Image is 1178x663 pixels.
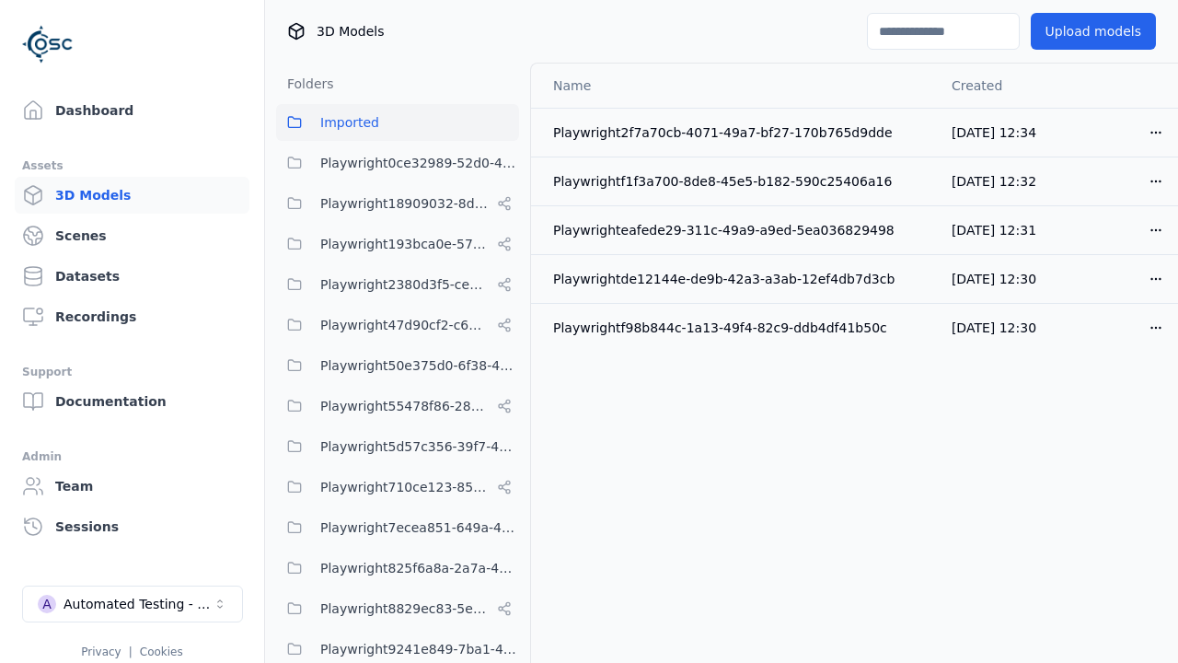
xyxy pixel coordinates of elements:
div: Playwrightde12144e-de9b-42a3-a3ab-12ef4db7d3cb [553,270,922,288]
span: Playwright55478f86-28dc-49b8-8d1f-c7b13b14578c [320,395,490,417]
button: Playwright47d90cf2-c635-4353-ba3b-5d4538945666 [276,307,519,343]
a: Team [15,468,249,505]
h3: Folders [276,75,334,93]
div: Playwright2f7a70cb-4071-49a7-bf27-170b765d9dde [553,123,922,142]
a: 3D Models [15,177,249,214]
button: Playwright18909032-8d07-45c5-9c81-9eec75d0b16b [276,185,519,222]
a: Scenes [15,217,249,254]
span: Playwright0ce32989-52d0-45cf-b5b9-59d5033d313a [320,152,519,174]
button: Playwright55478f86-28dc-49b8-8d1f-c7b13b14578c [276,388,519,425]
a: Cookies [140,646,183,658]
span: [DATE] 12:30 [952,320,1036,335]
button: Imported [276,104,519,141]
button: Playwright8829ec83-5e68-4376-b984-049061a310ed [276,590,519,627]
img: Logo [22,18,74,70]
span: Imported [320,111,379,134]
button: Select a workspace [22,586,243,622]
th: Created [937,64,1059,108]
a: Dashboard [15,92,249,129]
div: Support [22,361,242,383]
span: [DATE] 12:34 [952,125,1036,140]
div: Playwrightf1f3a700-8de8-45e5-b182-590c25406a16 [553,172,922,191]
button: Playwright825f6a8a-2a7a-425c-94f7-650318982f69 [276,550,519,587]
th: Name [531,64,937,108]
span: Playwright5d57c356-39f7-47ed-9ab9-d0409ac6cddc [320,436,519,458]
span: Playwright18909032-8d07-45c5-9c81-9eec75d0b16b [320,192,490,215]
a: Sessions [15,508,249,545]
span: Playwright8829ec83-5e68-4376-b984-049061a310ed [320,598,490,620]
button: Playwright2380d3f5-cebf-494e-b965-66be4d67505e [276,266,519,303]
a: Privacy [81,646,121,658]
button: Playwright5d57c356-39f7-47ed-9ab9-d0409ac6cddc [276,428,519,465]
a: Recordings [15,298,249,335]
div: Playwrightf98b844c-1a13-49f4-82c9-ddb4df41b50c [553,319,922,337]
button: Playwright193bca0e-57fa-418d-8ea9-45122e711dc7 [276,226,519,262]
div: Playwrighteafede29-311c-49a9-a9ed-5ea036829498 [553,221,922,239]
span: Playwright2380d3f5-cebf-494e-b965-66be4d67505e [320,273,490,296]
div: A [38,595,56,613]
span: 3D Models [317,22,384,41]
span: Playwright50e375d0-6f38-48a7-96e0-b0dcfa24b72f [320,355,519,377]
a: Datasets [15,258,249,295]
div: Assets [22,155,242,177]
button: Playwright50e375d0-6f38-48a7-96e0-b0dcfa24b72f [276,347,519,384]
span: [DATE] 12:30 [952,272,1036,286]
button: Upload models [1031,13,1156,50]
button: Playwright0ce32989-52d0-45cf-b5b9-59d5033d313a [276,145,519,181]
span: Playwright825f6a8a-2a7a-425c-94f7-650318982f69 [320,557,519,579]
div: Admin [22,446,242,468]
span: [DATE] 12:31 [952,223,1036,238]
a: Documentation [15,383,249,420]
span: Playwright193bca0e-57fa-418d-8ea9-45122e711dc7 [320,233,490,255]
div: Automated Testing - Playwright [64,595,213,613]
span: [DATE] 12:32 [952,174,1036,189]
span: Playwright710ce123-85fd-4f8c-9759-23c3308d8830 [320,476,490,498]
span: Playwright9241e849-7ba1-474f-9275-02cfa81d37fc [320,638,519,660]
span: Playwright47d90cf2-c635-4353-ba3b-5d4538945666 [320,314,490,336]
button: Playwright7ecea851-649a-419a-985e-fcff41a98b20 [276,509,519,546]
button: Playwright710ce123-85fd-4f8c-9759-23c3308d8830 [276,469,519,506]
span: | [129,646,133,658]
span: Playwright7ecea851-649a-419a-985e-fcff41a98b20 [320,517,519,539]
